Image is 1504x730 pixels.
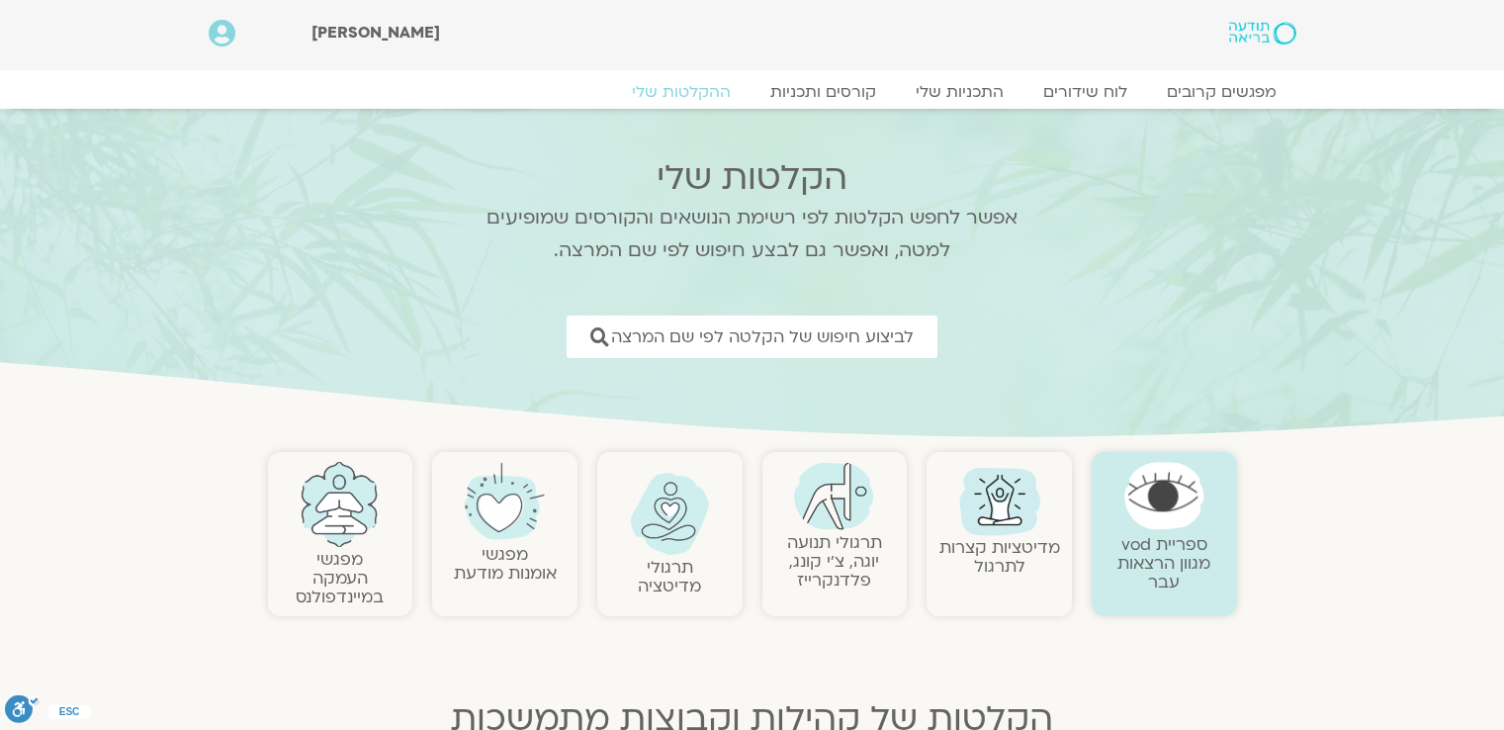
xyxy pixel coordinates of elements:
a: לביצוע חיפוש של הקלטה לפי שם המרצה [567,316,937,358]
a: מפגשיהעמקה במיינדפולנס [296,548,384,608]
a: לוח שידורים [1023,82,1147,102]
span: [PERSON_NAME] [311,22,440,44]
a: מדיטציות קצרות לתרגול [939,536,1060,578]
a: קורסים ותכניות [751,82,896,102]
a: תרגולימדיטציה [638,556,701,597]
a: התכניות שלי [896,82,1023,102]
a: תרגולי תנועהיוגה, צ׳י קונג, פלדנקרייז [787,531,882,592]
a: ספריית vodמגוון הרצאות עבר [1117,533,1210,593]
nav: Menu [209,82,1296,102]
p: אפשר לחפש הקלטות לפי רשימת הנושאים והקורסים שמופיעים למטה, ואפשר גם לבצע חיפוש לפי שם המרצה. [461,202,1044,267]
h2: הקלטות שלי [461,158,1044,198]
a: מפגשים קרובים [1147,82,1296,102]
span: לביצוע חיפוש של הקלטה לפי שם המרצה [611,327,914,346]
a: מפגשיאומנות מודעת [454,543,557,585]
a: ההקלטות שלי [612,82,751,102]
